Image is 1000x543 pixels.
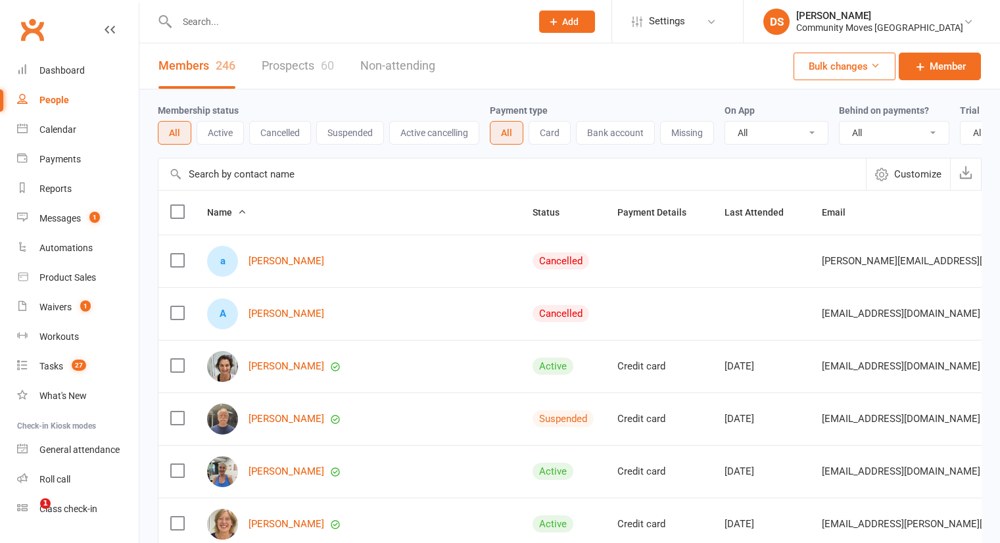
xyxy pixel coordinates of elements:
[533,515,573,532] div: Active
[39,390,87,401] div: What's New
[894,166,941,182] span: Customize
[262,43,334,89] a: Prospects60
[39,272,96,283] div: Product Sales
[617,361,701,372] div: Credit card
[389,121,479,145] button: Active cancelling
[249,361,324,372] a: [PERSON_NAME]
[533,207,574,218] span: Status
[216,59,235,72] div: 246
[207,298,238,329] div: Addy
[725,361,798,372] div: [DATE]
[617,207,701,218] span: Payment Details
[39,213,81,224] div: Messages
[39,504,97,514] div: Class check-in
[17,56,139,85] a: Dashboard
[796,22,963,34] div: Community Moves [GEOGRAPHIC_DATA]
[17,494,139,524] a: Class kiosk mode
[173,12,522,31] input: Search...
[533,252,589,270] div: Cancelled
[249,413,324,425] a: [PERSON_NAME]
[17,174,139,204] a: Reports
[249,121,311,145] button: Cancelled
[39,361,63,371] div: Tasks
[17,263,139,293] a: Product Sales
[725,519,798,530] div: [DATE]
[207,204,247,220] button: Name
[89,212,100,223] span: 1
[16,13,49,46] a: Clubworx
[39,474,70,484] div: Roll call
[39,124,76,135] div: Calendar
[576,121,655,145] button: Bank account
[17,85,139,115] a: People
[725,413,798,425] div: [DATE]
[39,65,85,76] div: Dashboard
[490,121,523,145] button: All
[13,498,45,530] iframe: Intercom live chat
[17,293,139,322] a: Waivers 1
[796,10,963,22] div: [PERSON_NAME]
[17,435,139,465] a: General attendance kiosk mode
[822,406,980,431] span: [EMAIL_ADDRESS][DOMAIN_NAME]
[207,509,238,540] img: Andrea
[17,115,139,145] a: Calendar
[533,463,573,480] div: Active
[158,105,239,116] label: Membership status
[207,351,238,382] img: Alison
[539,11,595,33] button: Add
[617,204,701,220] button: Payment Details
[822,459,980,484] span: [EMAIL_ADDRESS][DOMAIN_NAME]
[72,360,86,371] span: 27
[197,121,244,145] button: Active
[725,105,755,116] label: On App
[17,352,139,381] a: Tasks 27
[39,183,72,194] div: Reports
[725,466,798,477] div: [DATE]
[360,43,435,89] a: Non-attending
[249,256,324,267] a: [PERSON_NAME]
[158,121,191,145] button: All
[17,145,139,174] a: Payments
[533,305,589,322] div: Cancelled
[40,498,51,509] span: 1
[533,204,574,220] button: Status
[321,59,334,72] div: 60
[822,204,860,220] button: Email
[839,105,929,116] label: Behind on payments?
[207,207,247,218] span: Name
[763,9,790,35] div: DS
[316,121,384,145] button: Suspended
[158,158,866,190] input: Search by contact name
[17,322,139,352] a: Workouts
[39,302,72,312] div: Waivers
[562,16,579,27] span: Add
[17,381,139,411] a: What's New
[533,358,573,375] div: Active
[39,243,93,253] div: Automations
[80,300,91,312] span: 1
[39,154,81,164] div: Payments
[158,43,235,89] a: Members246
[866,158,950,190] button: Customize
[617,466,701,477] div: Credit card
[17,204,139,233] a: Messages 1
[660,121,714,145] button: Missing
[39,331,79,342] div: Workouts
[899,53,981,80] a: Member
[529,121,571,145] button: Card
[822,207,860,218] span: Email
[39,95,69,105] div: People
[249,308,324,319] a: [PERSON_NAME]
[207,246,238,277] div: adam
[17,465,139,494] a: Roll call
[822,354,980,379] span: [EMAIL_ADDRESS][DOMAIN_NAME]
[39,444,120,455] div: General attendance
[822,301,980,326] span: [EMAIL_ADDRESS][DOMAIN_NAME]
[207,404,238,435] img: Alistair ROSS
[617,413,701,425] div: Credit card
[249,466,324,477] a: [PERSON_NAME]
[649,7,685,36] span: Settings
[533,410,594,427] div: Suspended
[17,233,139,263] a: Automations
[725,207,798,218] span: Last Attended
